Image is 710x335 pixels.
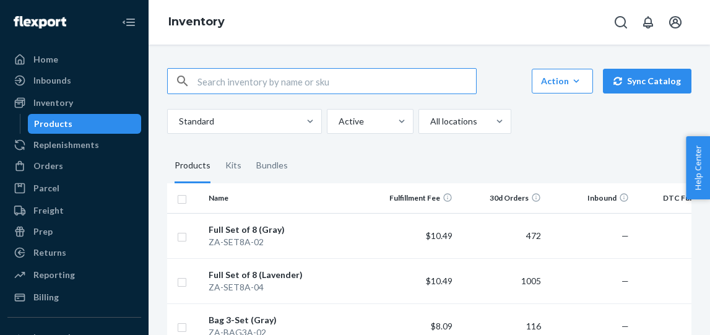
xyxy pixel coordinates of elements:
[370,183,458,213] th: Fulfillment Fee
[168,15,225,28] a: Inventory
[457,213,546,258] td: 472
[541,75,584,87] div: Action
[33,225,53,238] div: Prep
[546,183,634,213] th: Inbound
[630,298,698,329] iframe: Opens a widget where you can chat to one of our agents
[33,74,71,87] div: Inbounds
[33,97,73,109] div: Inventory
[178,115,179,128] input: Standard
[204,183,369,213] th: Name
[197,69,476,94] input: Search inventory by name or sku
[337,115,339,128] input: Active
[7,287,141,307] a: Billing
[209,269,364,281] div: Full Set of 8 (Lavender)
[33,269,75,281] div: Reporting
[532,69,593,94] button: Action
[116,10,141,35] button: Close Navigation
[7,265,141,285] a: Reporting
[14,16,66,28] img: Flexport logo
[429,115,430,128] input: All locations
[33,182,59,194] div: Parcel
[7,135,141,155] a: Replenishments
[7,178,141,198] a: Parcel
[209,281,364,294] div: ZA-SET8A-04
[663,10,688,35] button: Open account menu
[33,204,64,217] div: Freight
[621,230,629,241] span: —
[7,156,141,176] a: Orders
[33,291,59,303] div: Billing
[7,71,141,90] a: Inbounds
[209,224,364,236] div: Full Set of 8 (Gray)
[175,149,210,183] div: Products
[457,183,546,213] th: 30d Orders
[34,118,72,130] div: Products
[431,321,452,331] span: $8.09
[608,10,633,35] button: Open Search Box
[7,201,141,220] a: Freight
[686,136,710,199] button: Help Center
[7,222,141,241] a: Prep
[28,114,142,134] a: Products
[33,246,66,259] div: Returns
[33,53,58,66] div: Home
[209,314,364,326] div: Bag 3-Set (Gray)
[426,230,452,241] span: $10.49
[603,69,691,94] button: Sync Catalog
[7,243,141,263] a: Returns
[33,139,99,151] div: Replenishments
[621,321,629,331] span: —
[457,258,546,303] td: 1005
[209,236,364,248] div: ZA-SET8A-02
[225,149,241,183] div: Kits
[636,10,660,35] button: Open notifications
[158,4,235,40] ol: breadcrumbs
[426,276,452,286] span: $10.49
[33,160,63,172] div: Orders
[7,93,141,113] a: Inventory
[621,276,629,286] span: —
[7,50,141,69] a: Home
[256,149,288,183] div: Bundles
